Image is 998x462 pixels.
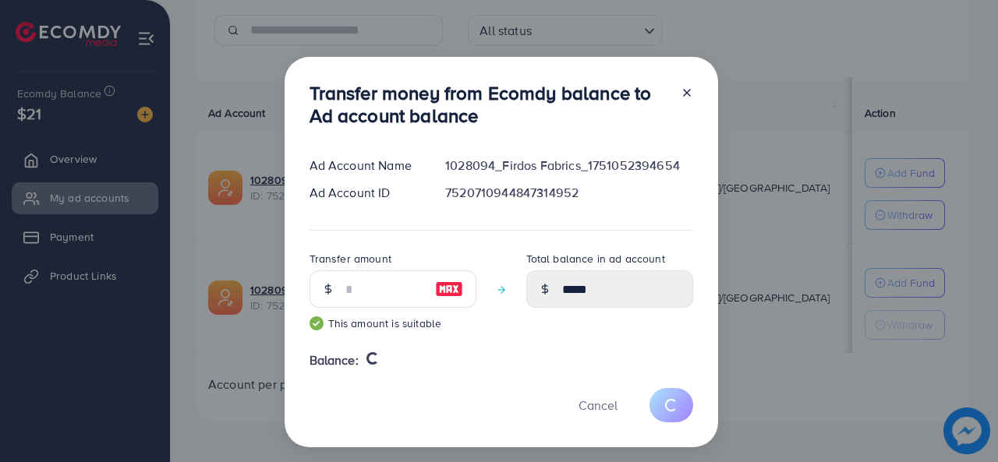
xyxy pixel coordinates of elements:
label: Total balance in ad account [526,251,665,266]
small: This amount is suitable [310,316,476,331]
label: Transfer amount [310,251,391,266]
div: Ad Account ID [297,184,434,202]
div: 7520710944847314952 [433,184,705,202]
div: 1028094_Firdos Fabrics_1751052394654 [433,157,705,175]
span: Balance: [310,351,359,369]
div: Ad Account Name [297,157,434,175]
h3: Transfer money from Ecomdy balance to Ad account balance [310,82,668,127]
img: image [435,280,463,298]
button: Cancel [559,388,637,421]
span: Cancel [579,397,618,414]
img: guide [310,316,324,330]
